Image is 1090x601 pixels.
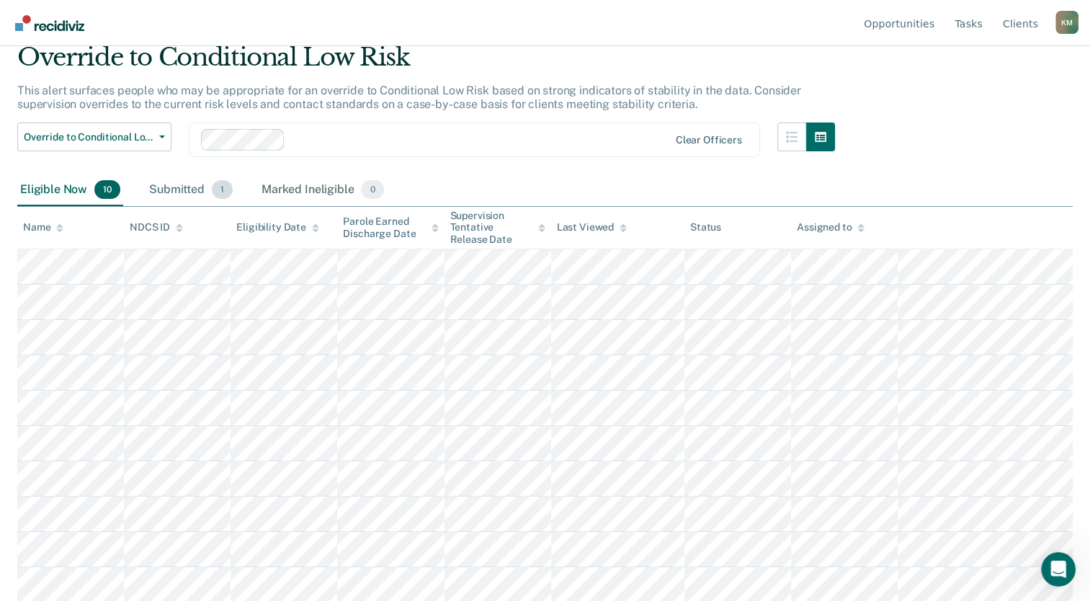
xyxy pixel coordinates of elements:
p: This alert surfaces people who may be appropriate for an override to Conditional Low Risk based o... [17,84,801,111]
iframe: Intercom live chat [1041,552,1076,587]
span: Override to Conditional Low Risk [24,131,153,143]
button: Profile dropdown button [1055,11,1078,34]
div: K M [1055,11,1078,34]
div: Submitted1 [146,174,236,206]
div: NDCS ID [130,221,183,233]
div: Supervision Tentative Release Date [450,210,545,246]
span: 10 [94,180,120,199]
img: Recidiviz [15,15,84,31]
div: Clear officers [676,134,742,146]
button: Override to Conditional Low Risk [17,123,171,151]
div: Override to Conditional Low Risk [17,43,835,84]
div: Marked Ineligible0 [259,174,387,206]
span: 1 [212,180,233,199]
div: Parole Earned Discharge Date [343,215,438,240]
div: Name [23,221,63,233]
span: 0 [361,180,383,199]
div: Last Viewed [557,221,627,233]
div: Assigned to [797,221,865,233]
div: Status [690,221,721,233]
div: Eligible Now10 [17,174,123,206]
div: Eligibility Date [236,221,319,233]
